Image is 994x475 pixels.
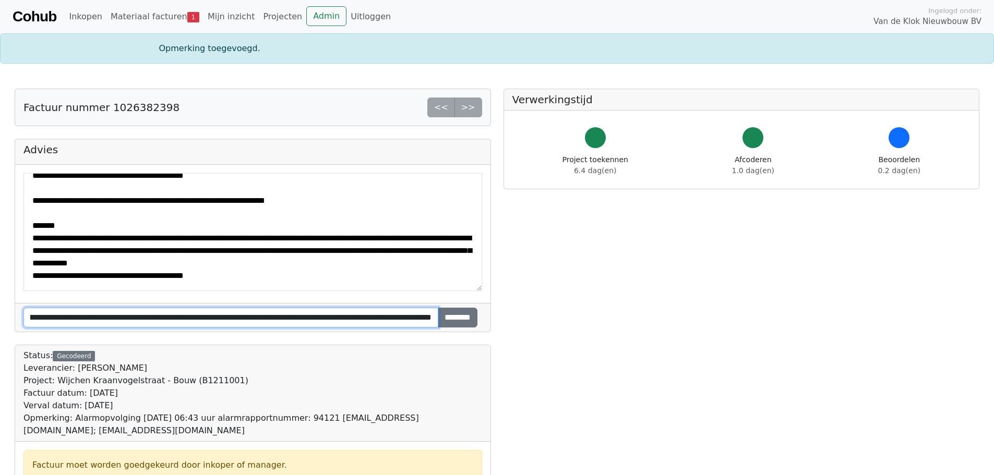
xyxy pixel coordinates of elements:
[23,412,482,437] div: Opmerking: Alarmopvolging [DATE] 06:43 uur alarmrapportnummer: 94121 [EMAIL_ADDRESS][DOMAIN_NAME]...
[732,166,774,175] span: 1.0 dag(en)
[23,399,482,412] div: Verval datum: [DATE]
[23,374,482,387] div: Project: Wijchen Kraanvogelstraat - Bouw (B1211001)
[928,6,981,16] span: Ingelogd onder:
[306,6,346,26] a: Admin
[23,101,179,114] h5: Factuur nummer 1026382398
[32,459,473,471] div: Factuur moet worden goedgekeurd door inkoper of manager.
[187,12,199,22] span: 1
[259,6,306,27] a: Projecten
[346,6,395,27] a: Uitloggen
[65,6,106,27] a: Inkopen
[153,42,842,55] div: Opmerking toegevoegd.
[878,154,920,176] div: Beoordelen
[23,143,482,156] h5: Advies
[23,349,482,437] div: Status:
[732,154,774,176] div: Afcoderen
[106,6,203,27] a: Materiaal facturen1
[53,351,95,361] div: Gecodeerd
[562,154,628,176] div: Project toekennen
[512,93,971,106] h5: Verwerkingstijd
[878,166,920,175] span: 0.2 dag(en)
[13,4,56,29] a: Cohub
[873,16,981,28] span: Van de Klok Nieuwbouw BV
[574,166,616,175] span: 6.4 dag(en)
[203,6,259,27] a: Mijn inzicht
[23,387,482,399] div: Factuur datum: [DATE]
[23,362,482,374] div: Leverancier: [PERSON_NAME]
